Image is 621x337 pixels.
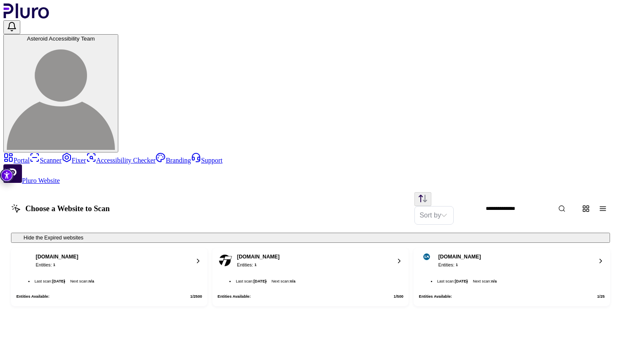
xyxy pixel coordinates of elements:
li: Next scan : [471,278,498,285]
span: [DATE] [253,279,266,283]
div: 1 [254,262,256,268]
div: Entities Available: [218,294,251,299]
span: [DATE] [455,279,467,283]
li: Next scan : [270,278,297,285]
div: 1 [456,262,458,268]
div: 1 [53,262,55,268]
div: Entities Available: [16,294,49,299]
span: n/a [491,279,496,283]
div: [DOMAIN_NAME] [237,254,280,260]
img: Website logo [423,253,430,260]
a: Fixer [62,157,86,164]
div: Entities: [36,262,79,268]
input: Website Search [480,202,591,215]
button: Change sorting direction [414,192,431,206]
img: Asteroid Accessibility Team [7,42,115,150]
div: Entities: [237,262,280,268]
button: Website logo[DOMAIN_NAME]Entities:1Last scan:[DATE]Next scan:n/aEntities Available:1/500 [212,248,409,306]
button: Open notifications, you have 0 new notifications [3,20,20,34]
button: Asteroid Accessibility TeamAsteroid Accessibility Team [3,34,118,152]
a: Portal [3,157,30,164]
a: Support [191,157,223,164]
a: Accessibility Checker [86,157,156,164]
li: Last scan : [234,278,267,285]
div: Entities Available: [419,294,452,299]
img: Website logo [218,253,232,267]
button: Hide the Expired websites [11,233,610,243]
li: Last scan : [436,278,469,285]
span: n/a [89,279,94,283]
button: Website logo[DOMAIN_NAME]Entities:1Last scan:[DATE]Next scan:n/aEntities Available:1/2500 [11,248,207,306]
a: Scanner [30,157,62,164]
div: Set sorting [414,206,454,225]
span: n/a [290,279,295,283]
li: Last scan : [33,278,66,285]
div: 500 [394,294,403,299]
h1: Choose a Website to Scan [11,204,109,214]
aside: Sidebar menu [3,152,618,185]
button: Website logo[DOMAIN_NAME]Entities:1Last scan:[DATE]Next scan:n/aEntities Available:1/25 [414,248,610,306]
span: 1 / [597,294,600,299]
span: [DATE] [52,279,65,283]
a: Open Pluro Website [3,177,60,184]
div: [DOMAIN_NAME] [439,254,481,260]
div: Entities: [439,262,481,268]
button: Change content view type to table [596,201,610,216]
span: Asteroid Accessibility Team [27,35,95,42]
span: 1 / [190,294,193,299]
li: Next scan : [69,278,95,285]
div: [DOMAIN_NAME] [36,254,79,260]
div: 2500 [190,294,202,299]
a: Branding [155,157,191,164]
span: 1 / [394,294,397,299]
a: Logo [3,13,49,20]
div: 25 [597,294,605,299]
